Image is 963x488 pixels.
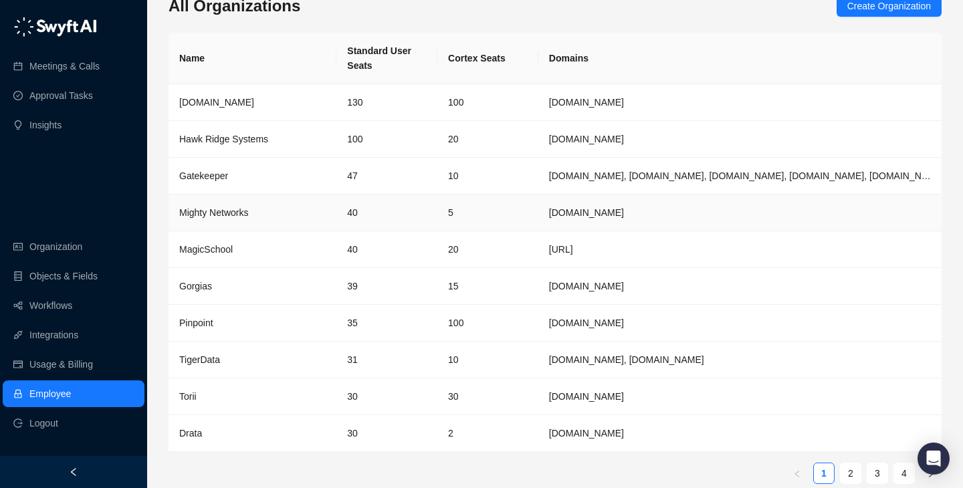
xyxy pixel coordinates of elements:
[179,354,220,365] span: TigerData
[179,170,228,181] span: Gatekeeper
[538,195,942,231] td: mightynetworks.com
[336,305,437,342] td: 35
[538,305,942,342] td: pinpointhq.com
[786,463,808,484] button: left
[179,244,233,255] span: MagicSchool
[29,112,62,138] a: Insights
[867,463,887,483] a: 3
[13,418,23,428] span: logout
[336,158,437,195] td: 47
[437,415,538,452] td: 2
[437,342,538,378] td: 10
[893,463,915,484] li: 4
[538,342,942,378] td: timescale.com, tigerdata.com
[69,467,78,477] span: left
[336,342,437,378] td: 31
[920,463,942,484] li: Next Page
[336,378,437,415] td: 30
[336,415,437,452] td: 30
[437,195,538,231] td: 5
[13,17,97,37] img: logo-05li4sbe.png
[867,463,888,484] li: 3
[538,268,942,305] td: gorgias.com
[437,84,538,121] td: 100
[793,470,801,478] span: left
[169,33,336,84] th: Name
[538,33,942,84] th: Domains
[920,463,942,484] button: right
[29,351,93,378] a: Usage & Billing
[786,463,808,484] li: Previous Page
[538,378,942,415] td: toriihq.com
[841,463,861,483] a: 2
[29,263,98,289] a: Objects & Fields
[29,292,72,319] a: Workflows
[336,84,437,121] td: 130
[179,207,248,218] span: Mighty Networks
[437,33,538,84] th: Cortex Seats
[437,268,538,305] td: 15
[437,121,538,158] td: 20
[336,33,437,84] th: Standard User Seats
[336,231,437,268] td: 40
[336,121,437,158] td: 100
[179,318,213,328] span: Pinpoint
[179,428,202,439] span: Drata
[538,231,942,268] td: magicschool.ai
[538,121,942,158] td: hawkridgesys.com
[179,97,254,108] span: [DOMAIN_NAME]
[840,463,861,484] li: 2
[538,415,942,452] td: Drata.com
[437,158,538,195] td: 10
[179,134,268,144] span: Hawk Ridge Systems
[814,463,834,483] a: 1
[29,53,100,80] a: Meetings & Calls
[437,231,538,268] td: 20
[179,281,212,291] span: Gorgias
[29,82,93,109] a: Approval Tasks
[29,410,58,437] span: Logout
[336,268,437,305] td: 39
[336,195,437,231] td: 40
[538,84,942,121] td: synthesia.io
[29,380,71,407] a: Employee
[918,443,950,475] div: Open Intercom Messenger
[29,233,82,260] a: Organization
[813,463,835,484] li: 1
[538,158,942,195] td: gatekeeperhq.com, gatekeeperhq.io, gatekeeper.io, gatekeepervclm.com, gatekeeperhq.co, trygatekee...
[894,463,914,483] a: 4
[29,322,78,348] a: Integrations
[437,378,538,415] td: 30
[179,391,197,402] span: Torii
[437,305,538,342] td: 100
